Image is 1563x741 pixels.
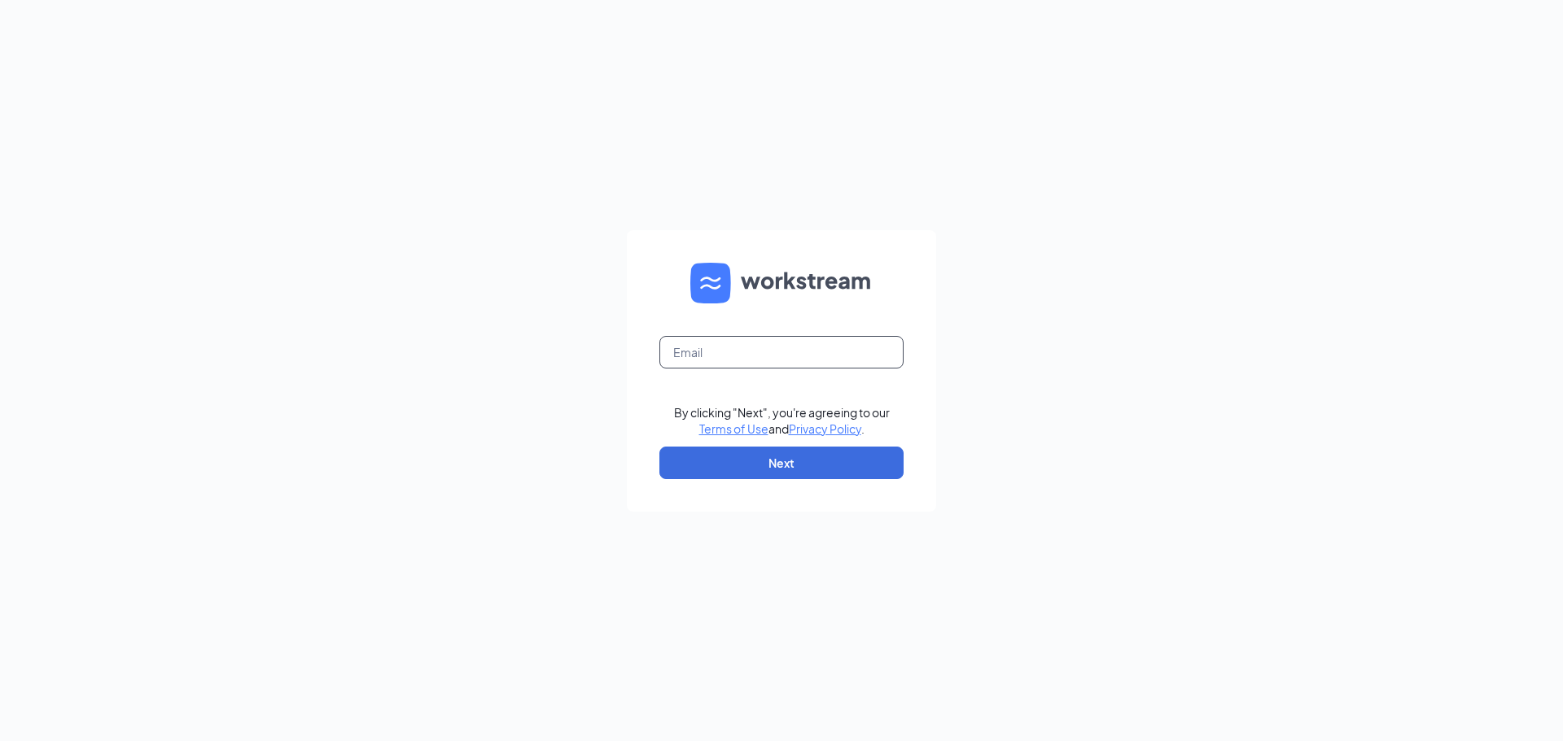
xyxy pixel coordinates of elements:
[674,404,890,437] div: By clicking "Next", you're agreeing to our and .
[699,421,768,436] a: Terms of Use
[659,336,904,368] input: Email
[659,447,904,479] button: Next
[789,421,861,436] a: Privacy Policy
[690,263,873,303] img: WS logo and Workstream text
